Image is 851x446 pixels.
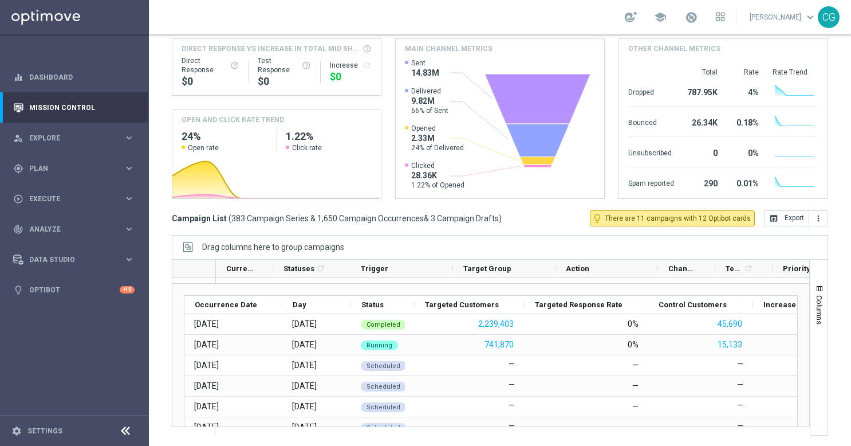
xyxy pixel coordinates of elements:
label: — [509,359,515,369]
i: more_vert [814,214,823,223]
div: Friday [292,401,317,412]
span: Scheduled [367,362,400,370]
div: $0 [330,70,372,84]
div: 09 Sep 2025 [194,339,219,350]
span: school [654,11,667,24]
button: track_changes Analyze keyboard_arrow_right [13,225,135,234]
h4: Main channel metrics [405,44,493,54]
div: 0.18% [731,112,759,131]
div: — [632,401,639,412]
span: 24% of Delivered [411,143,464,152]
div: Optibot [13,275,135,305]
span: Explore [29,135,124,142]
span: Completed [367,321,400,328]
div: 10 Sep 2025 [194,360,219,370]
span: 28.36K [411,170,464,181]
div: lightbulb Optibot +10 [13,285,135,295]
div: Thursday [292,381,317,391]
span: Calculate column [314,262,325,275]
span: & [424,214,429,223]
label: — [737,400,743,410]
div: 08 Sep 2025 [194,319,219,329]
i: refresh [744,264,753,273]
label: — [737,421,743,431]
span: Templates [726,264,742,273]
i: gps_fixed [13,163,23,174]
div: 11 Sep 2025 [194,381,219,391]
div: Spam reported [628,173,674,191]
div: Analyze [13,224,124,234]
span: Action [566,264,589,273]
div: Explore [13,133,124,143]
div: 0% [628,339,639,350]
span: Target Group [463,264,511,273]
div: Bounced [628,112,674,131]
button: lightbulb_outline There are 11 campaigns with 12 Optibot cards [590,210,755,226]
div: — [632,360,639,370]
div: Dropped [628,82,674,100]
span: Trigger [361,264,388,273]
div: Rate Trend [773,68,818,77]
div: 12 Sep 2025 [194,401,219,412]
span: Click rate [292,143,322,152]
div: — [632,381,639,391]
colored-tag: Scheduled [361,381,406,392]
div: Total [688,68,718,77]
a: Optibot [29,275,120,305]
label: — [737,380,743,390]
div: $0 [182,75,239,88]
div: Data Studio [13,255,124,265]
span: Open rate [188,143,219,152]
button: more_vert [809,210,828,226]
span: ( [228,213,231,224]
label: — [737,359,743,369]
span: Delivered [411,87,448,96]
button: person_search Explore keyboard_arrow_right [13,134,135,143]
label: — [509,400,515,410]
div: Increase [330,61,372,70]
button: 45,690 [716,317,743,331]
i: equalizer [13,72,23,83]
div: 290 [688,173,718,191]
span: 9.82M [411,96,448,106]
span: Clicked [411,161,464,170]
div: Dashboard [13,62,135,92]
i: refresh [363,61,372,70]
div: 0% [628,319,639,329]
span: Drag columns here to group campaigns [202,242,344,252]
div: Unsubscribed [628,143,674,161]
span: Current Status [226,264,254,273]
span: 14.83M [411,68,439,78]
span: Data Studio [29,256,124,263]
span: Targeted Customers [425,300,499,309]
div: $0 [258,75,311,88]
i: open_in_browser [769,214,778,223]
colored-tag: Scheduled [361,401,406,412]
div: CG [818,6,840,28]
span: 66% of Sent [411,106,448,115]
h4: Other channel metrics [628,44,720,54]
colored-tag: Scheduled [361,360,406,371]
div: Saturday [292,422,317,432]
i: keyboard_arrow_right [124,163,135,174]
button: gps_fixed Plan keyboard_arrow_right [13,164,135,173]
span: ) [499,213,502,224]
i: refresh [316,264,325,273]
h2: 24% [182,130,267,143]
label: — [509,380,515,390]
div: Execute [13,194,124,204]
div: Plan [13,163,124,174]
div: 13 Sep 2025 [194,422,219,432]
colored-tag: Running [361,339,398,350]
i: lightbulb [13,285,23,295]
span: Day [293,300,306,309]
span: Scheduled [367,383,400,390]
div: 0 [688,143,718,161]
h4: OPEN AND CLICK RATE TREND [182,115,284,125]
i: play_circle_outline [13,194,23,204]
button: 2,239,403 [477,317,515,331]
button: Data Studio keyboard_arrow_right [13,255,135,264]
